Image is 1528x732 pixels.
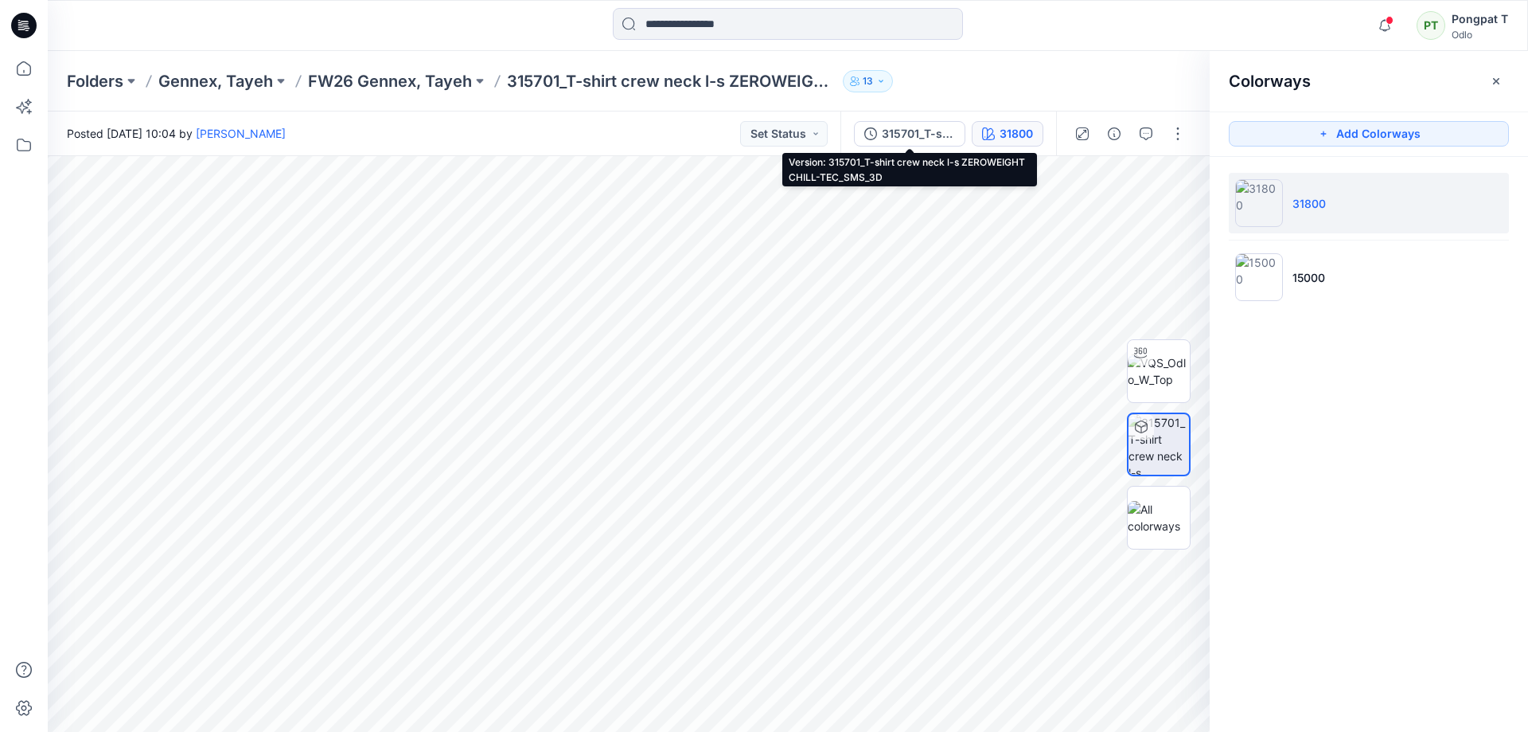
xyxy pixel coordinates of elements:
[1417,11,1445,40] div: PT
[854,121,965,147] button: 315701_T-shirt crew neck l-s ZEROWEIGHT CHILL-TEC_SMS_3D
[972,121,1043,147] button: 31800
[1452,29,1508,41] div: Odlo
[843,70,893,92] button: 13
[67,70,123,92] a: Folders
[1292,269,1325,286] p: 15000
[1292,195,1326,212] p: 31800
[1128,501,1190,534] img: All colorways
[196,127,286,140] a: [PERSON_NAME]
[882,125,955,143] div: 315701_T-shirt crew neck l-s ZEROWEIGHT CHILL-TEC_SMS_3D
[1101,121,1127,147] button: Details
[1128,354,1190,388] img: VQS_Odlo_W_Top
[1229,121,1509,147] button: Add Colorways
[1229,72,1311,91] h2: Colorways
[1000,125,1033,143] div: 31800
[1235,179,1283,227] img: 31800
[67,125,286,142] span: Posted [DATE] 10:04 by
[863,72,873,90] p: 13
[1128,414,1189,475] img: 315701_T-shirt crew neck l-s ZEROWEIGHT CHILL-TEC_SMS_3D 31800
[1452,10,1508,29] div: Pongpat T
[308,70,472,92] a: FW26 Gennex, Tayeh
[507,70,836,92] p: 315701_T-shirt crew neck l-s ZEROWEIGHT CHILL-TEC_SMS_3D
[158,70,273,92] a: Gennex, Tayeh
[1235,253,1283,301] img: 15000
